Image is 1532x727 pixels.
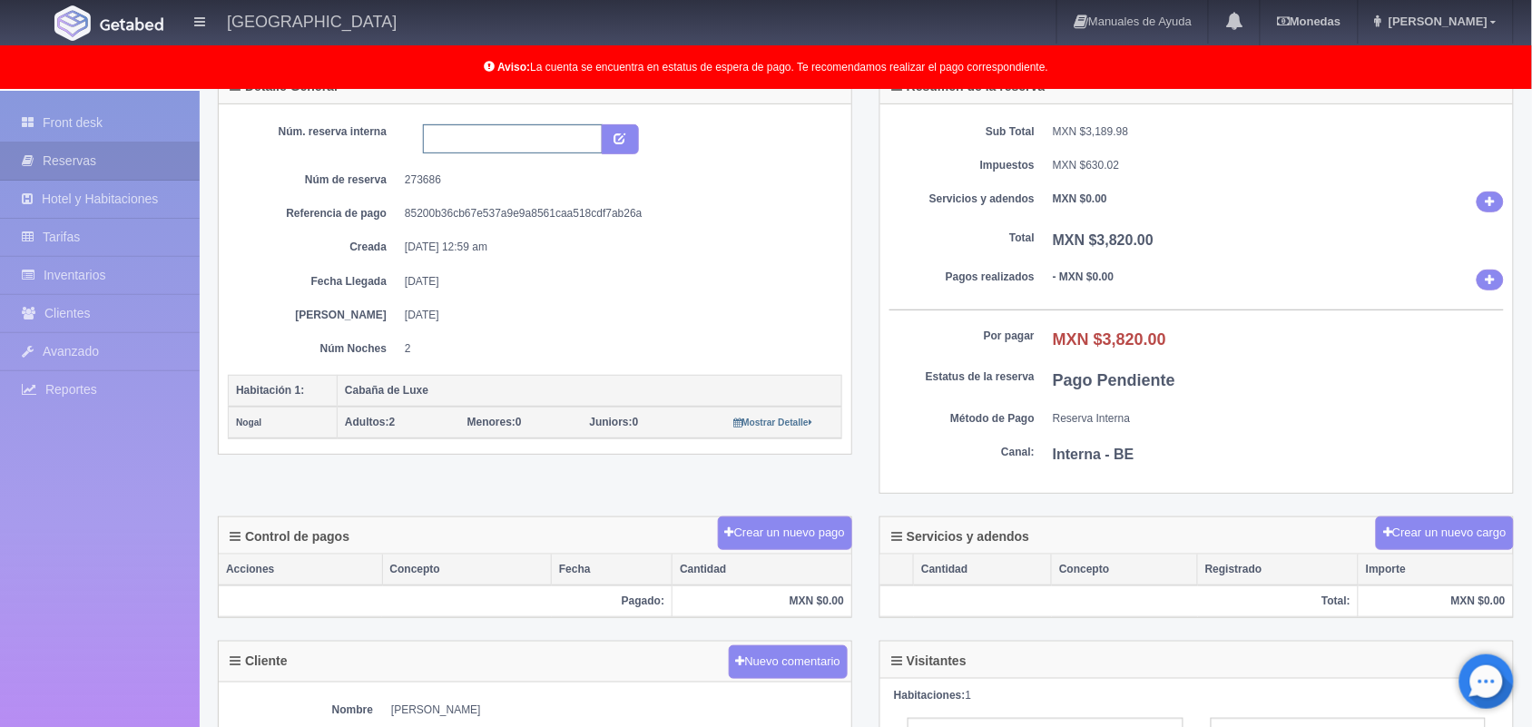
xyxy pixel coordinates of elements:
[1359,585,1513,617] th: MXN $0.00
[889,369,1035,385] dt: Estatus de la reserva
[405,206,829,221] dd: 85200b36cb67e537a9e9a8561caa518cdf7ab26a
[219,555,382,585] th: Acciones
[241,274,387,290] dt: Fecha Llegada
[889,411,1035,427] dt: Método de Pago
[889,231,1035,246] dt: Total
[552,555,673,585] th: Fecha
[891,530,1029,544] h4: Servicios y adendos
[1052,555,1198,585] th: Concepto
[1277,15,1340,28] b: Monedas
[590,416,639,428] span: 0
[230,654,288,668] h4: Cliente
[1053,330,1166,349] b: MXN $3,820.00
[1053,270,1114,283] b: - MXN $0.00
[236,384,304,397] b: Habitación 1:
[914,555,1052,585] th: Cantidad
[382,555,551,585] th: Concepto
[230,530,349,544] h4: Control de pagos
[718,516,852,550] button: Crear un nuevo pago
[1053,411,1504,427] dd: Reserva Interna
[100,17,163,31] img: Getabed
[227,9,397,32] h4: [GEOGRAPHIC_DATA]
[729,645,849,679] button: Nuevo comentario
[889,192,1035,207] dt: Servicios y adendos
[497,61,530,74] b: Aviso:
[1359,555,1513,585] th: Importe
[894,689,966,702] strong: Habitaciones:
[673,585,851,617] th: MXN $0.00
[1053,158,1504,173] dd: MXN $630.02
[590,416,633,428] strong: Juniors:
[894,688,1499,703] div: 1
[1053,232,1154,248] b: MXN $3,820.00
[891,654,967,668] h4: Visitantes
[889,445,1035,460] dt: Canal:
[241,240,387,255] dt: Creada
[1053,124,1504,140] dd: MXN $3,189.98
[733,418,812,427] small: Mostrar Detalle
[236,418,261,427] small: Nogal
[1198,555,1359,585] th: Registrado
[241,172,387,188] dt: Núm de reserva
[1053,371,1175,389] b: Pago Pendiente
[405,274,829,290] dd: [DATE]
[391,702,842,718] dd: [PERSON_NAME]
[889,270,1035,285] dt: Pagos realizados
[405,341,829,357] dd: 2
[880,585,1359,617] th: Total:
[54,5,91,41] img: Getabed
[405,308,829,323] dd: [DATE]
[219,585,673,617] th: Pagado:
[1053,447,1134,462] b: Interna - BE
[889,124,1035,140] dt: Sub Total
[889,158,1035,173] dt: Impuestos
[673,555,851,585] th: Cantidad
[405,172,829,188] dd: 273686
[228,702,373,718] dt: Nombre
[338,375,842,407] th: Cabaña de Luxe
[1053,192,1107,205] b: MXN $0.00
[241,341,387,357] dt: Núm Noches
[889,329,1035,344] dt: Por pagar
[345,416,395,428] span: 2
[467,416,516,428] strong: Menores:
[467,416,522,428] span: 0
[241,124,387,140] dt: Núm. reserva interna
[1376,516,1514,550] button: Crear un nuevo cargo
[241,308,387,323] dt: [PERSON_NAME]
[241,206,387,221] dt: Referencia de pago
[733,416,812,428] a: Mostrar Detalle
[405,240,829,255] dd: [DATE] 12:59 am
[345,416,389,428] strong: Adultos:
[1384,15,1488,28] span: [PERSON_NAME]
